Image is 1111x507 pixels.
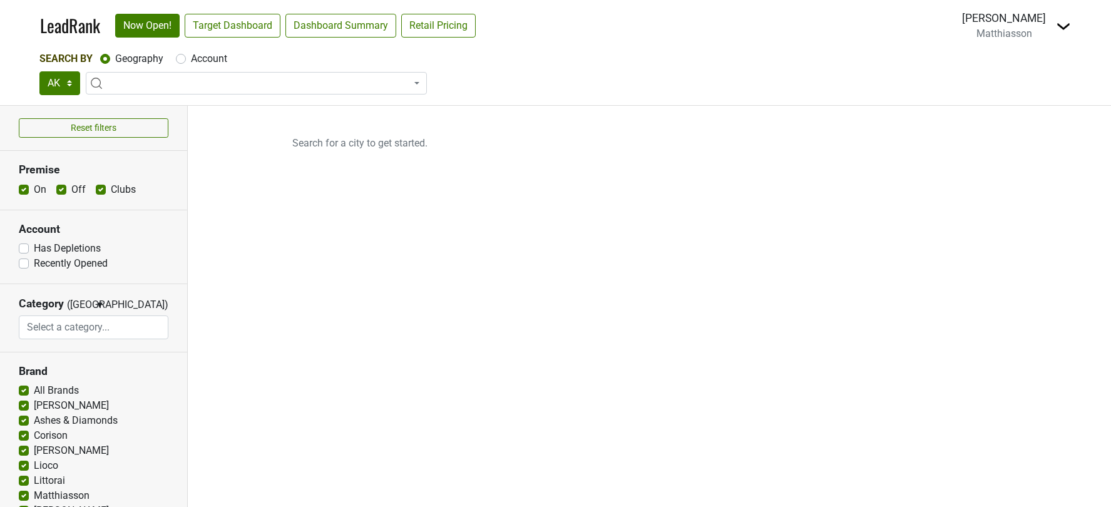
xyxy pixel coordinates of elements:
h3: Category [19,297,64,310]
label: Matthiasson [34,488,90,503]
span: ▼ [95,299,105,310]
label: [PERSON_NAME] [34,443,109,458]
label: On [34,182,46,197]
h3: Account [19,223,168,236]
label: Corison [34,428,68,443]
label: Lioco [34,458,58,473]
a: Target Dashboard [185,14,280,38]
div: [PERSON_NAME] [962,10,1046,26]
p: Search for a city to get started. [188,106,532,181]
label: Ashes & Diamonds [34,413,118,428]
label: Off [71,182,86,197]
label: Littorai [34,473,65,488]
button: Reset filters [19,118,168,138]
label: [PERSON_NAME] [34,398,109,413]
a: Dashboard Summary [285,14,396,38]
a: Retail Pricing [401,14,476,38]
span: Matthiasson [976,28,1032,39]
h3: Premise [19,163,168,177]
input: Select a category... [19,315,168,339]
a: LeadRank [40,13,100,39]
label: All Brands [34,383,79,398]
label: Account [191,51,227,66]
label: Geography [115,51,163,66]
label: Has Depletions [34,241,101,256]
label: Clubs [111,182,136,197]
img: Dropdown Menu [1056,19,1071,34]
span: Search By [39,53,93,64]
a: Now Open! [115,14,180,38]
label: Recently Opened [34,256,108,271]
h3: Brand [19,365,168,378]
span: ([GEOGRAPHIC_DATA]) [67,297,92,315]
